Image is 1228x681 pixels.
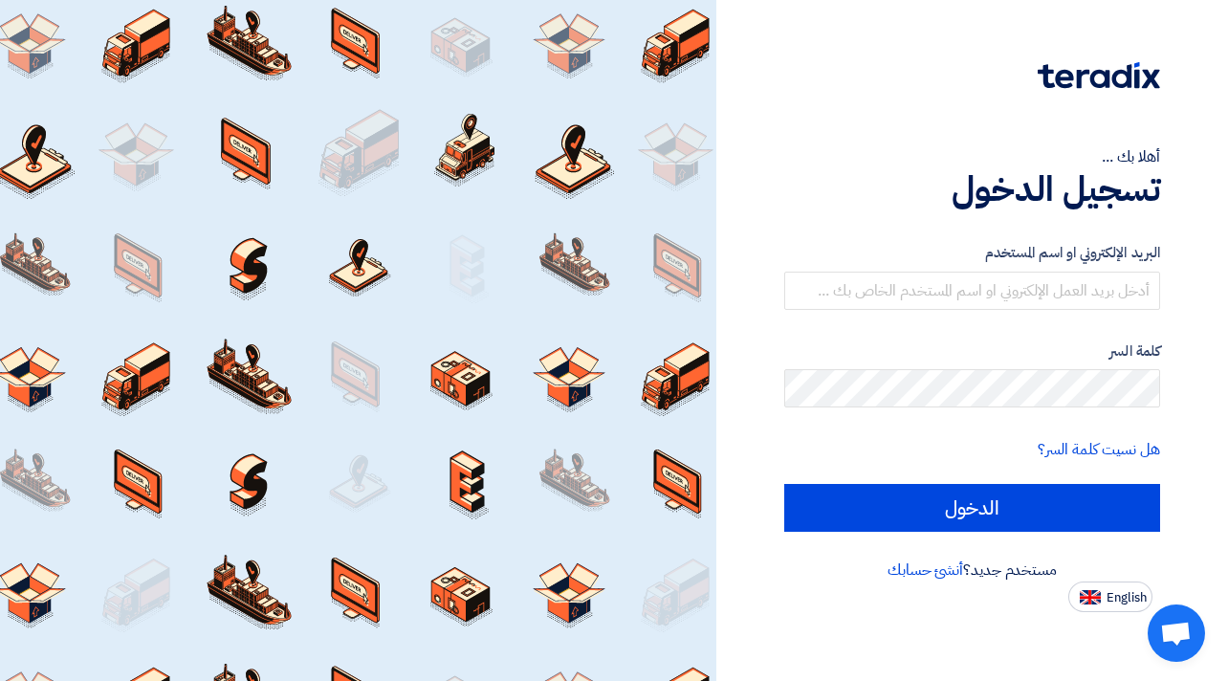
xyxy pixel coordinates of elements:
div: مستخدم جديد؟ [784,559,1160,582]
input: أدخل بريد العمل الإلكتروني او اسم المستخدم الخاص بك ... [784,272,1160,310]
a: أنشئ حسابك [888,559,963,582]
input: الدخول [784,484,1160,532]
img: Teradix logo [1038,62,1160,89]
a: Open chat [1148,604,1205,662]
span: English [1107,591,1147,604]
a: هل نسيت كلمة السر؟ [1038,438,1160,461]
div: أهلا بك ... [784,145,1160,168]
label: كلمة السر [784,340,1160,362]
button: English [1068,582,1152,612]
label: البريد الإلكتروني او اسم المستخدم [784,242,1160,264]
img: en-US.png [1080,590,1101,604]
h1: تسجيل الدخول [784,168,1160,210]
